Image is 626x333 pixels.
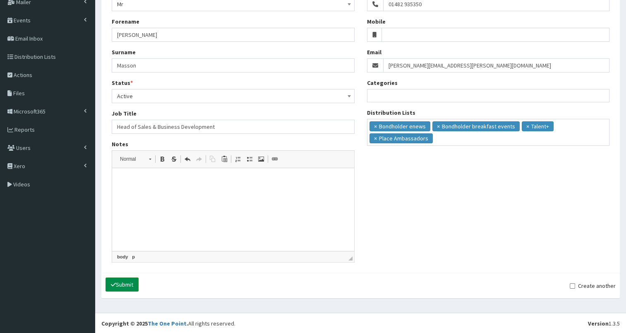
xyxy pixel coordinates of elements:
[432,121,520,131] li: Bondholder breakfast events
[156,154,168,164] a: Bold (Ctrl+B)
[116,154,145,164] span: Normal
[218,154,230,164] a: Paste (Ctrl+V)
[369,133,433,143] li: Place Ambassadors
[269,154,281,164] a: Link (Ctrl+L)
[117,90,349,102] span: Active
[112,79,133,87] label: Status
[14,53,56,60] span: Distribution Lists
[367,48,381,56] label: Email
[112,48,136,56] label: Surname
[112,168,354,251] iframe: Rich Text Editor, notes
[348,256,353,261] span: Drag to resize
[374,134,377,142] span: ×
[182,154,193,164] a: Undo (Ctrl+Z)
[367,79,398,87] label: Categories
[232,154,244,164] a: Insert/Remove Numbered List
[522,121,554,131] li: Talent+
[15,35,43,42] span: Email Inbox
[588,319,620,328] div: 1.3.5
[369,121,430,131] li: Bondholder enews
[112,140,128,148] label: Notes
[207,154,218,164] a: Copy (Ctrl+C)
[115,153,156,165] a: Normal
[14,108,46,115] span: Microsoft365
[16,144,31,152] span: Users
[115,253,130,261] a: body element
[526,122,529,130] span: ×
[130,253,137,261] a: p element
[148,320,187,327] a: The One Point
[367,17,386,26] label: Mobile
[367,109,415,117] label: Distribution Lists
[14,17,31,24] span: Events
[13,89,25,97] span: Files
[570,283,575,289] input: Create another
[255,154,267,164] a: Image
[14,126,35,133] span: Reports
[588,320,609,327] b: Version
[106,277,139,292] button: Submit
[168,154,180,164] a: Strike Through
[14,71,32,79] span: Actions
[13,181,30,188] span: Videos
[193,154,205,164] a: Redo (Ctrl+Y)
[374,122,377,130] span: ×
[14,162,25,170] span: Xero
[112,89,355,103] span: Active
[437,122,440,130] span: ×
[101,320,188,327] strong: Copyright © 2025 .
[244,154,255,164] a: Insert/Remove Bulleted List
[112,109,137,118] label: Job Title
[112,17,139,26] label: Forename
[570,282,616,290] label: Create another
